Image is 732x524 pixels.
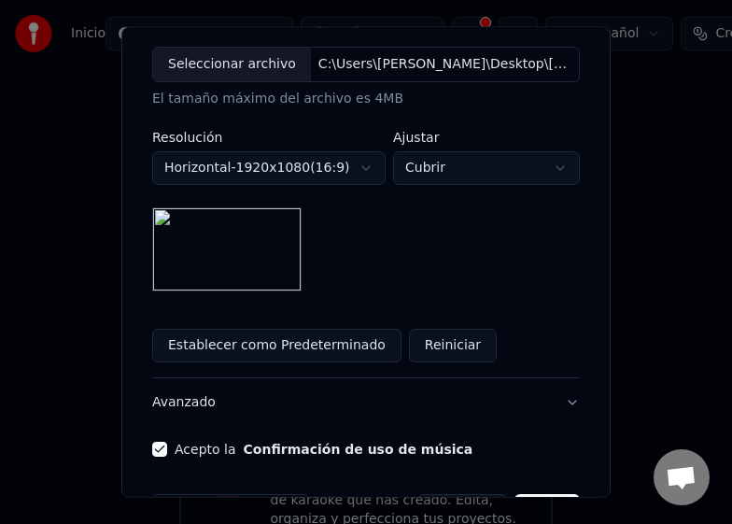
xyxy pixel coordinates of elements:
button: Reiniciar [409,329,497,362]
button: Establecer como Predeterminado [152,329,401,362]
label: Acepto la [175,443,472,456]
label: Resolución [152,131,386,144]
div: Seleccionar archivo [153,48,311,81]
button: Avanzado [152,378,580,427]
div: C:\Users\[PERSON_NAME]\Desktop\[PERSON_NAME].jpg [311,55,579,74]
div: VideoPersonalizar video de karaoke: usar imagen, video o color [152,9,580,377]
label: Ajustar [393,131,580,144]
div: El tamaño máximo del archivo es 4MB [152,90,580,108]
button: Acepto la [244,443,473,456]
